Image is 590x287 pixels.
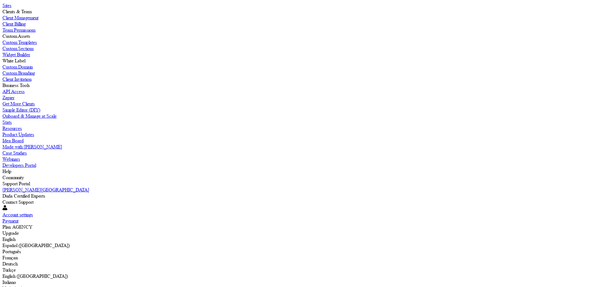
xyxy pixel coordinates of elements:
[2,267,588,273] div: Türkçe
[2,168,11,174] label: Help
[2,45,34,51] label: Custom Sections
[2,279,588,285] div: Italiano
[2,156,20,162] label: Webinars
[2,199,33,205] label: Contact Support
[2,175,24,180] label: Community
[2,242,588,249] div: Español ([GEOGRAPHIC_DATA])
[2,273,588,279] div: English ([GEOGRAPHIC_DATA])
[2,193,45,199] label: Duda Certified Experts
[2,113,57,119] label: Onboard & Manage at Scale
[2,64,33,70] label: Custom Domain
[2,15,38,21] label: Client Management
[2,249,588,255] div: Português
[2,187,89,193] label: [PERSON_NAME][GEOGRAPHIC_DATA]
[2,52,30,57] label: Widget Builder
[2,119,12,125] label: Stats
[2,88,25,94] label: API Access
[2,236,15,242] label: English
[2,101,35,107] label: Get More Clients
[2,162,36,168] label: Developers Portal
[2,150,27,156] label: Case Studies
[2,212,33,218] label: Account settings
[2,70,35,76] label: Custom Branding
[2,33,30,39] label: Custom Assets
[2,58,25,64] label: White Label
[2,132,34,137] label: Product Updates
[2,76,31,82] label: Client Invitation
[2,138,24,143] label: Idea Board
[2,82,30,88] label: Business Tools
[2,125,22,131] label: Resources
[2,224,32,230] label: Plan: AGENCY
[2,39,37,45] label: Custom Templates
[2,21,26,27] label: Client Billing
[2,95,14,100] label: Zapier
[2,125,588,132] a: Resources
[2,9,31,14] label: Clients & Team
[2,255,588,261] div: Français
[2,27,36,33] label: Team Permissions
[2,218,18,224] label: Payment
[2,230,588,236] div: Upgrade
[2,261,588,267] div: Deutsch
[558,255,590,287] iframe: Duda-gen Chat Button Frame
[2,181,30,187] label: Support Portal
[2,2,11,8] label: Sites
[2,144,62,150] label: Made with [PERSON_NAME]
[2,107,40,113] label: Simple Editor (DIY)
